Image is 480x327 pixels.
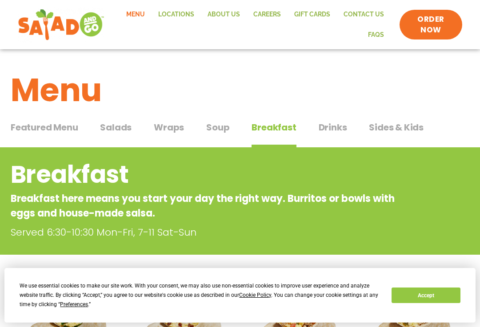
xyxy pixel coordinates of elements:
[247,4,288,25] a: Careers
[100,121,132,134] span: Salads
[201,4,247,25] a: About Us
[11,118,469,148] div: Tabbed content
[11,191,398,221] p: Breakfast here means you start your day the right way. Burritos or bowls with eggs and house-made...
[288,4,337,25] a: GIFT CARDS
[337,4,391,25] a: Contact Us
[252,121,296,134] span: Breakfast
[239,292,271,298] span: Cookie Policy
[392,288,460,303] button: Accept
[11,157,398,193] h2: Breakfast
[20,281,381,309] div: We use essential cookies to make our site work. With your consent, we may also use non-essential ...
[408,14,453,35] span: ORDER NOW
[206,121,229,134] span: Soup
[4,268,476,323] div: Cookie Consent Prompt
[152,4,201,25] a: Locations
[11,225,406,240] p: Served 6:30-10:30 Mon-Fri, 7-11 Sat-Sun
[120,4,152,25] a: Menu
[361,25,391,45] a: FAQs
[369,121,424,134] span: Sides & Kids
[113,4,391,45] nav: Menu
[400,10,462,40] a: ORDER NOW
[18,7,104,43] img: new-SAG-logo-768×292
[11,121,78,134] span: Featured Menu
[154,121,184,134] span: Wraps
[319,121,347,134] span: Drinks
[60,301,88,307] span: Preferences
[11,66,469,114] h1: Menu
